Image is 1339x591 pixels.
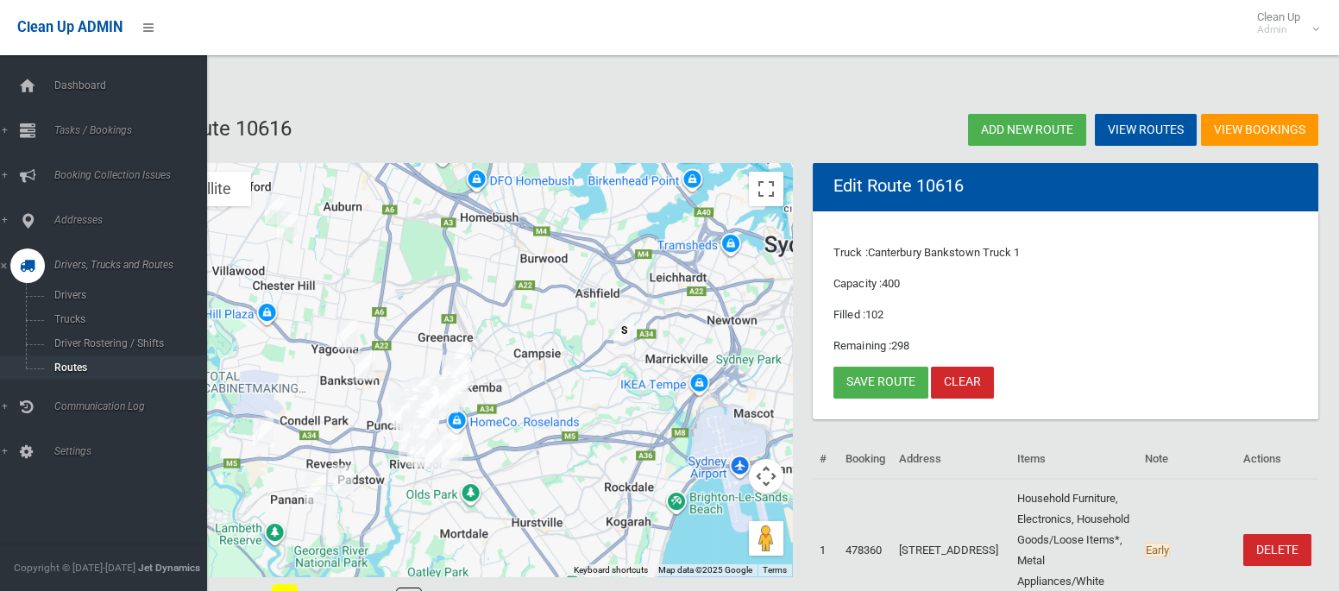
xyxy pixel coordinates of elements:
[763,565,787,575] a: Terms
[882,277,900,290] span: 400
[931,367,994,399] a: Clear
[49,214,207,226] span: Addresses
[865,308,883,321] span: 102
[813,440,839,479] th: #
[138,562,200,574] strong: Jet Dynamics
[839,440,892,479] th: Booking
[403,421,437,464] div: 7 Washington Avenue, RIVERWOOD NSW 2210
[404,411,438,454] div: 35A Belgium Street, RIVERWOOD NSW 2210
[406,368,441,412] div: 5 Victoria Road, PUNCHBOWL NSW 2196
[405,386,440,429] div: 2/4 Belair Street, PUNCHBOWL NSW 2196
[49,362,192,374] span: Routes
[330,313,364,356] div: 101 Dutton Street, YAGOONA NSW 2199
[430,368,464,412] div: 60 Dudley Street, PUNCHBOWL NSW 2196
[270,204,305,247] div: 11 Burrows Avenue, CHESTER HILL NSW 2162
[299,468,333,511] div: 17 Richard Street, PANANIA NSW 2213
[1138,440,1236,479] th: Note
[410,389,444,432] div: 118 Victoria Road, PUNCHBOWL NSW 2196
[326,458,361,501] div: 18 Hydrae Street, REVESBY NSW 2212
[892,440,1010,479] th: Address
[868,246,1021,259] span: Canterbury Bankstown Truck 1
[394,384,429,427] div: 1516 Canterbury Road, PUNCHBOWL NSW 2196
[258,188,292,231] div: 48 Ian Crescent, CHESTER HILL NSW 2162
[833,242,1298,263] p: Truck :
[392,418,426,462] div: 23 Kentucky Road, RIVERWOOD NSW 2210
[384,391,418,434] div: 30 Moxon Road, PUNCHBOWL NSW 2196
[49,79,207,91] span: Dashboard
[833,367,928,399] a: Save route
[49,259,207,271] span: Drivers, Trucks and Routes
[49,313,192,325] span: Trucks
[398,406,432,450] div: 24 Bell Street, RIVERWOOD NSW 2210
[49,400,207,412] span: Communication Log
[76,117,687,140] h2: Edit route: Route 10616
[891,339,909,352] span: 298
[418,432,453,475] div: 3 Bonaparte Street, RIVERWOOD NSW 2210
[381,382,416,425] div: 2 James Street, PUNCHBOWL NSW 2196
[389,388,424,431] div: 22 Bramhall Avenue, PUNCHBOWL NSW 2196
[396,401,431,444] div: 44 Wiggs Road, RIVERWOOD NSW 2210
[431,422,466,465] div: 23 Methuen Parade, RIVERWOOD NSW 2210
[422,427,456,470] div: 35 Mazarin Street, RIVERWOOD NSW 2210
[49,289,192,301] span: Drivers
[1243,534,1311,566] a: DELETE
[412,382,446,425] div: 1412 Canterbury Road, PUNCHBOWL NSW 2196
[391,388,425,431] div: 21 Septimus Avenue, PUNCHBOWL NSW 2196
[49,124,207,136] span: Tasks / Bookings
[749,172,783,206] button: Toggle fullscreen view
[407,431,442,475] div: 1 Truman Avenue, RIVERWOOD NSW 2210
[658,565,752,575] span: Map data ©2025 Google
[411,379,445,422] div: 2/56 Victoria Road, PUNCHBOWL NSW 2196
[410,412,444,455] div: 4A Sofala Street, RIVERWOOD NSW 2210
[1248,10,1317,36] span: Clean Up
[607,313,641,356] div: 15 Crinan Street, HURLSTONE PARK NSW 2193
[1010,440,1139,479] th: Items
[408,385,443,428] div: 97 Victoria Road, PUNCHBOWL NSW 2196
[400,431,435,474] div: 13 Florida Crescent, RIVERWOOD NSW 2210
[1145,543,1170,557] span: Early
[390,380,424,423] div: 1/988 Punchbowl Road, PUNCHBOWL NSW 2196
[435,433,469,476] div: 1 Churchill Avenue, NARWEE NSW 2209
[49,337,192,349] span: Driver Rostering / Shifts
[395,384,430,427] div: 1512 Canterbury Road, PUNCHBOWL NSW 2196
[402,371,437,414] div: 44 Linden Avenue, PUNCHBOWL NSW 2196
[749,459,783,494] button: Map camera controls
[431,377,465,420] div: 86 Broadway, PUNCHBOWL NSW 2196
[246,411,280,454] div: 188 Ashford Avenue, MILPERRA NSW 2214
[418,370,452,413] div: 41 Arthur Street, PUNCHBOWL NSW 2196
[435,348,469,391] div: 59 Defoe Street, WILEY PARK NSW 2195
[410,387,444,431] div: 112 Victoria Road, PUNCHBOWL NSW 2196
[403,393,437,437] div: 26A Tusmore Street, PUNCHBOWL NSW 2196
[399,374,433,417] div: 25 Rose Street, PUNCHBOWL NSW 2196
[418,368,453,411] div: 34 Arthur Street, PUNCHBOWL NSW 2196
[412,387,446,430] div: 37 Augusta Street, PUNCHBOWL NSW 2196
[749,521,783,556] button: Drag Pegman onto the map to open Street View
[439,351,474,394] div: 23 Cornelia Street, WILEY PARK NSW 2195
[17,19,123,35] span: Clean Up ADMIN
[430,374,464,417] div: 87 Dudley Street, PUNCHBOWL NSW 2196
[1236,440,1318,479] th: Actions
[425,374,460,418] div: 29 Warren Parade, PUNCHBOWL NSW 2196
[430,431,464,475] div: 23 Fullerton Crescent, RIVERWOOD NSW 2210
[437,374,472,418] div: 2/61 Rawson Street, WILEY PARK NSW 2195
[412,388,446,431] div: 47 Augusta Street, PUNCHBOWL NSW 2196
[441,336,475,380] div: 1/68 Hillard Street, WILEY PARK NSW 2195
[968,114,1086,146] a: Add new route
[441,368,475,411] div: 39 Renown Avenue, WILEY PARK NSW 2195
[396,406,431,449] div: 11 Bell Street, RIVERWOOD NSW 2210
[49,445,207,457] span: Settings
[431,372,466,415] div: 86 Dudley Street, PUNCHBOWL NSW 2196
[574,564,648,576] button: Keyboard shortcuts
[14,562,135,574] span: Copyright © [DATE]-[DATE]
[441,371,475,414] div: 50 Beauchamp Street, WILEY PARK NSW 2195
[1257,23,1300,36] small: Admin
[410,387,444,430] div: 104 Victoria Road, PUNCHBOWL NSW 2196
[403,399,437,443] div: 6 Kensington Street, PUNCHBOWL NSW 2196
[387,393,422,436] div: 13 Carlton Parade, PUNCHBOWL NSW 2196
[833,336,1298,356] p: Remaining :
[443,352,478,395] div: 9 Shadforth Street, WILEY PARK NSW 2195
[348,344,382,387] div: 6 Greenwood Avenue, BANKSTOWN NSW 2200
[1095,114,1197,146] a: View Routes
[833,273,1298,294] p: Capacity :
[813,169,984,203] header: Edit Route 10616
